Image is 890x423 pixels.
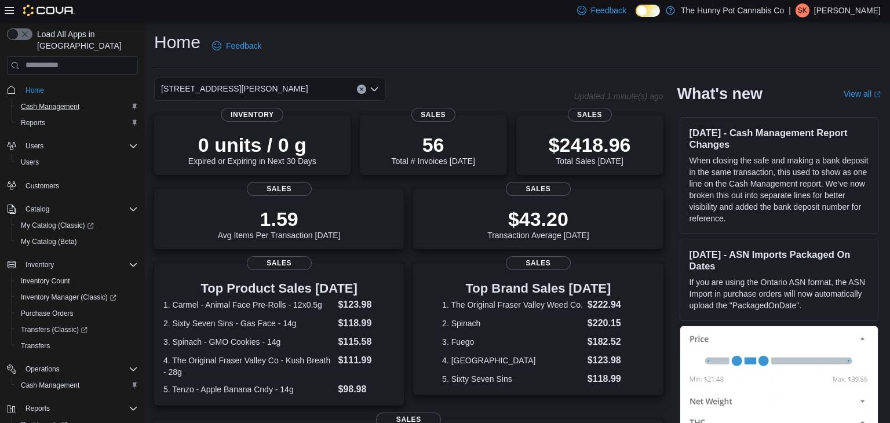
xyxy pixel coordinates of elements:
[16,323,92,337] a: Transfers (Classic)
[338,353,395,367] dd: $111.99
[2,177,143,194] button: Customers
[12,154,143,170] button: Users
[25,141,43,151] span: Users
[221,108,283,122] span: Inventory
[16,116,50,130] a: Reports
[636,5,660,17] input: Dark Mode
[12,115,143,131] button: Reports
[338,316,395,330] dd: $118.99
[2,257,143,273] button: Inventory
[247,182,312,196] span: Sales
[588,353,634,367] dd: $123.98
[874,91,881,98] svg: External link
[16,218,99,232] a: My Catalog (Classic)
[21,139,138,153] span: Users
[21,158,39,167] span: Users
[16,339,138,353] span: Transfers
[16,307,78,320] a: Purchase Orders
[487,207,589,240] div: Transaction Average [DATE]
[21,381,79,390] span: Cash Management
[21,362,138,376] span: Operations
[506,182,571,196] span: Sales
[21,362,64,376] button: Operations
[442,336,583,348] dt: 3. Fuego
[16,323,138,337] span: Transfers (Classic)
[16,290,138,304] span: Inventory Manager (Classic)
[21,221,94,230] span: My Catalog (Classic)
[338,335,395,349] dd: $115.58
[12,305,143,322] button: Purchase Orders
[21,309,74,318] span: Purchase Orders
[188,133,316,166] div: Expired or Expiring in Next 30 Days
[487,207,589,231] p: $43.20
[21,402,138,415] span: Reports
[411,108,455,122] span: Sales
[690,249,869,272] h3: [DATE] - ASN Imports Packaged On Dates
[12,338,143,354] button: Transfers
[21,293,116,302] span: Inventory Manager (Classic)
[154,31,200,54] h1: Home
[549,133,631,156] p: $2418.96
[506,256,571,270] span: Sales
[574,92,663,101] p: Updated 1 minute(s) ago
[12,217,143,234] a: My Catalog (Classic)
[16,274,75,288] a: Inventory Count
[814,3,881,17] p: [PERSON_NAME]
[370,85,379,94] button: Open list of options
[442,318,583,329] dt: 2. Spinach
[588,298,634,312] dd: $222.94
[442,373,583,385] dt: 5. Sixty Seven Sins
[32,28,138,52] span: Load All Apps in [GEOGRAPHIC_DATA]
[163,355,333,378] dt: 4. The Original Fraser Valley Co - Kush Breath - 28g
[16,307,138,320] span: Purchase Orders
[2,82,143,99] button: Home
[25,404,50,413] span: Reports
[16,235,138,249] span: My Catalog (Beta)
[844,89,881,99] a: View allExternal link
[25,205,49,214] span: Catalog
[23,5,75,16] img: Cova
[163,299,333,311] dt: 1. Carmel - Animal Face Pre-Rolls - 12x0.5g
[789,3,791,17] p: |
[161,82,308,96] span: [STREET_ADDRESS][PERSON_NAME]
[25,364,60,374] span: Operations
[16,218,138,232] span: My Catalog (Classic)
[588,372,634,386] dd: $118.99
[357,85,366,94] button: Clear input
[21,118,45,127] span: Reports
[21,202,138,216] span: Catalog
[2,138,143,154] button: Users
[391,133,475,166] div: Total # Invoices [DATE]
[681,3,784,17] p: The Hunny Pot Cannabis Co
[21,178,138,193] span: Customers
[16,116,138,130] span: Reports
[567,108,611,122] span: Sales
[588,316,634,330] dd: $220.15
[163,282,395,296] h3: Top Product Sales [DATE]
[798,3,807,17] span: SK
[207,34,266,57] a: Feedback
[12,99,143,115] button: Cash Management
[21,179,64,193] a: Customers
[2,361,143,377] button: Operations
[163,318,333,329] dt: 2. Sixty Seven Sins - Gas Face - 14g
[16,100,84,114] a: Cash Management
[2,400,143,417] button: Reports
[21,341,50,351] span: Transfers
[796,3,809,17] div: Saif Kazi
[21,102,79,111] span: Cash Management
[16,378,84,392] a: Cash Management
[163,336,333,348] dt: 3. Spinach - GMO Cookies - 14g
[21,83,49,97] a: Home
[21,202,54,216] button: Catalog
[591,5,626,16] span: Feedback
[188,133,316,156] p: 0 units / 0 g
[21,83,138,97] span: Home
[163,384,333,395] dt: 5. Tenzo - Apple Banana Cndy - 14g
[391,133,475,156] p: 56
[247,256,312,270] span: Sales
[338,298,395,312] dd: $123.98
[442,355,583,366] dt: 4. [GEOGRAPHIC_DATA]
[16,155,138,169] span: Users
